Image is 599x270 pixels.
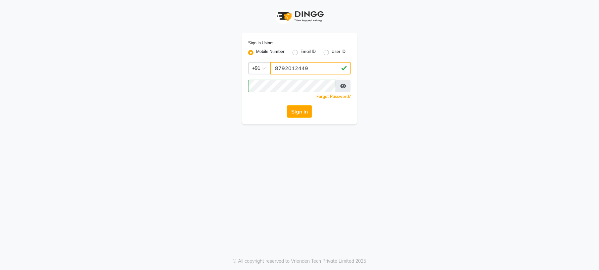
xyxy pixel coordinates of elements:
input: Username [270,62,351,74]
a: Forgot Password? [316,94,351,99]
label: Sign In Using: [248,40,273,46]
button: Sign In [287,105,312,118]
label: Mobile Number [256,49,285,57]
input: Username [248,80,336,92]
img: logo1.svg [273,7,326,26]
label: User ID [332,49,346,57]
label: Email ID [300,49,316,57]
